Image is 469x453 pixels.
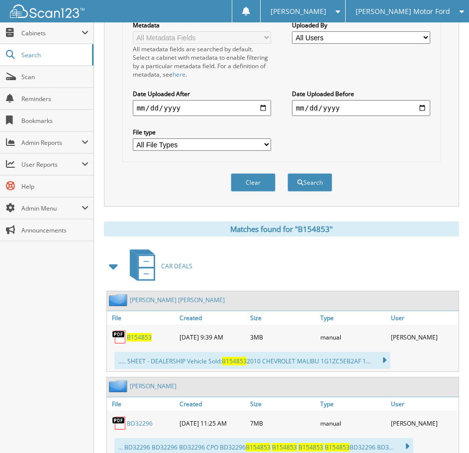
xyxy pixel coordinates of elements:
a: Type [318,397,388,411]
span: [PERSON_NAME] [271,8,326,14]
button: Clear [231,173,276,192]
label: Metadata [133,21,271,29]
div: 3MB [248,327,318,347]
span: B154853 [325,443,350,452]
a: User [388,311,459,325]
img: PDF.png [112,330,127,344]
span: B154853 [246,443,271,452]
label: Date Uploaded Before [292,90,430,98]
span: B154853 [272,443,297,452]
a: BD32296 [127,419,153,428]
label: Date Uploaded After [133,90,271,98]
a: File [107,311,177,325]
span: B154853 [298,443,323,452]
span: Admin Reports [21,138,82,147]
div: Matches found for "B154853" [104,222,459,236]
a: here [173,70,186,79]
span: CAR DEALS [161,262,192,270]
div: [PERSON_NAME] [388,327,459,347]
img: folder2.png [109,294,130,306]
a: B154853 [127,333,152,341]
a: Type [318,311,388,325]
img: folder2.png [109,380,130,392]
img: PDF.png [112,416,127,431]
a: Size [248,397,318,411]
a: [PERSON_NAME] [130,382,177,390]
a: CAR DEALS [124,246,192,286]
span: Announcements [21,226,89,234]
div: ..... SHEET - DEALERSHIP Vehicle Sold: 2010 CHEVROLET MALIBU 1G1ZC5EB2AF 1... [114,352,390,369]
span: Scan [21,73,89,81]
span: Admin Menu [21,204,82,213]
span: User Reports [21,160,82,169]
button: Search [287,173,332,192]
div: manual [318,413,388,433]
span: Cabinets [21,29,82,37]
span: [PERSON_NAME] Motor Ford [356,8,450,14]
div: [PERSON_NAME] [388,413,459,433]
label: Uploaded By [292,21,430,29]
span: Search [21,51,87,59]
a: User [388,397,459,411]
div: [DATE] 11:25 AM [177,413,247,433]
div: All metadata fields are searched by default. Select a cabinet with metadata to enable filtering b... [133,45,271,79]
span: Help [21,182,89,191]
label: File type [133,128,271,136]
input: end [292,100,430,116]
a: [PERSON_NAME] [PERSON_NAME] [130,296,225,304]
a: Created [177,397,247,411]
div: 7MB [248,413,318,433]
span: Reminders [21,95,89,103]
iframe: Chat Widget [419,405,469,453]
a: File [107,397,177,411]
div: [DATE] 9:39 AM [177,327,247,347]
span: B154853 [222,357,247,365]
span: Bookmarks [21,116,89,125]
img: scan123-logo-white.svg [10,4,85,18]
input: start [133,100,271,116]
a: Size [248,311,318,325]
div: manual [318,327,388,347]
a: Created [177,311,247,325]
